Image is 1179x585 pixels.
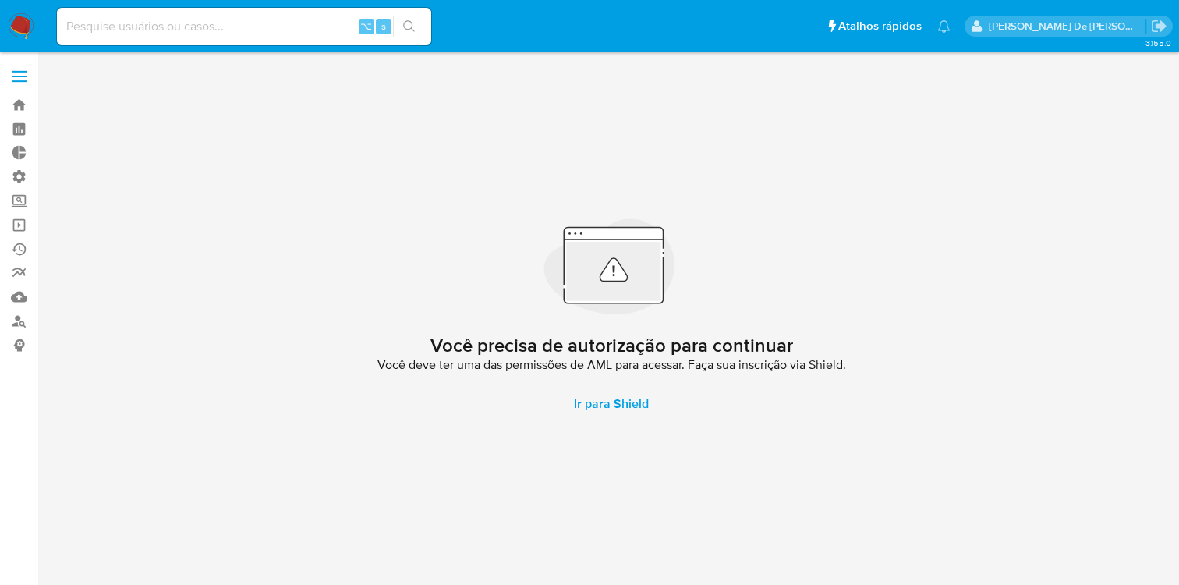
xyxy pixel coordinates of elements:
h2: Você precisa de autorização para continuar [430,334,793,357]
span: s [381,19,386,34]
span: Você deve ter uma das permissões de AML para acessar. Faça sua inscrição via Shield. [377,357,846,373]
span: Atalhos rápidos [838,18,922,34]
button: search-icon [393,16,425,37]
a: Sair [1151,18,1167,34]
p: caroline.gonzalez@mercadopago.com.br [989,19,1146,34]
input: Pesquise usuários ou casos... [57,16,431,37]
a: Notificações [937,19,951,33]
a: Ir para Shield [555,385,667,423]
span: ⌥ [360,19,372,34]
span: Ir para Shield [574,385,649,423]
